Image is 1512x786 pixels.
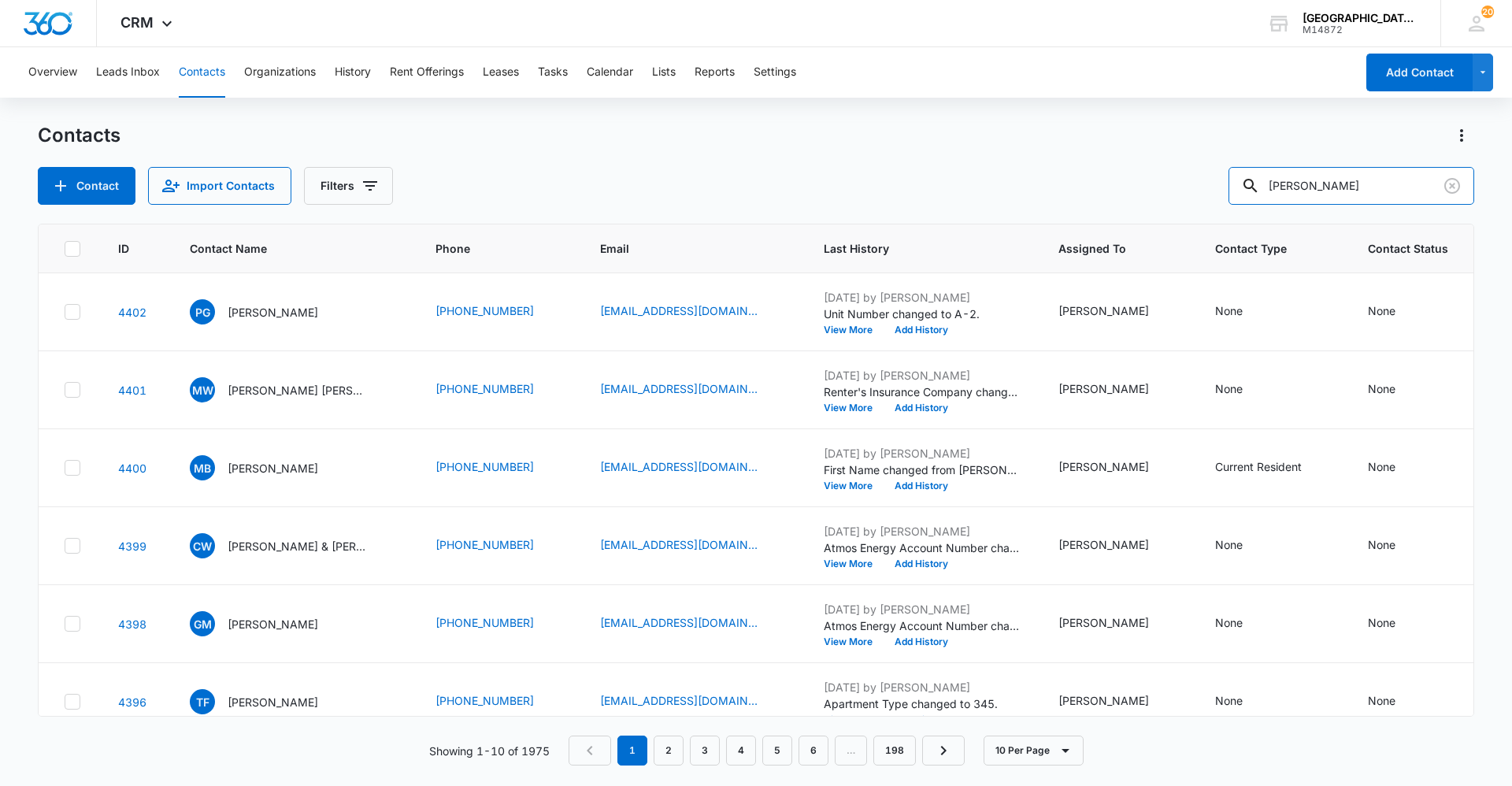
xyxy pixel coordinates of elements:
[190,240,375,257] span: Contact Name
[1368,692,1395,709] div: None
[1440,173,1465,198] button: Clear
[1215,302,1271,321] div: Contact Type - None - Select to Edit Field
[1058,692,1149,709] div: [PERSON_NAME]
[190,611,215,636] span: GM
[600,692,786,711] div: Email - travisif2024@gmail.com - Select to Edit Field
[1215,614,1243,631] div: None
[435,614,562,633] div: Phone - (970) 815-0306 - Select to Edit Field
[884,715,959,725] button: Add History
[1215,692,1271,711] div: Contact Type - None - Select to Edit Field
[1058,458,1149,475] div: [PERSON_NAME]
[228,460,318,476] p: [PERSON_NAME]
[873,736,916,766] a: Page 198
[1058,380,1177,399] div: Assigned To - Mia Villalba - Select to Edit Field
[1215,302,1243,319] div: None
[190,455,346,480] div: Contact Name - Michael Best - Select to Edit Field
[118,695,146,709] a: Navigate to contact details page for Travis Fuhrmann
[600,458,786,477] div: Email - mikebest@yahoo.com - Select to Edit Field
[824,601,1021,617] p: [DATE] by [PERSON_NAME]
[600,614,758,631] a: [EMAIL_ADDRESS][DOMAIN_NAME]
[429,743,550,759] p: Showing 1-10 of 1975
[118,240,129,257] span: ID
[1303,12,1417,24] div: account name
[824,559,884,569] button: View More
[538,47,568,98] button: Tasks
[1368,614,1424,633] div: Contact Status - None - Select to Edit Field
[435,380,534,397] a: [PHONE_NUMBER]
[118,306,146,319] a: Navigate to contact details page for Pete Gonzales
[824,289,1021,306] p: [DATE] by [PERSON_NAME]
[600,458,758,475] a: [EMAIL_ADDRESS][DOMAIN_NAME]
[179,47,225,98] button: Contacts
[190,377,398,402] div: Contact Name - Madisson Weiss Rhianna Richter - Select to Edit Field
[1215,458,1302,475] div: Current Resident
[435,692,562,711] div: Phone - (970) 518-8580 - Select to Edit Field
[600,380,786,399] div: Email - madissonweiss97@gmail.com - Select to Edit Field
[96,47,160,98] button: Leads Inbox
[120,14,154,31] span: CRM
[435,302,562,321] div: Phone - (970) 518-7418 - Select to Edit Field
[1228,167,1474,205] input: Search Contacts
[600,536,786,555] div: Email - redneckburton22@gmail.com - Select to Edit Field
[884,403,959,413] button: Add History
[1215,692,1243,709] div: None
[617,736,647,766] em: 1
[1368,380,1424,399] div: Contact Status - None - Select to Edit Field
[228,382,369,399] p: [PERSON_NAME] [PERSON_NAME]
[1368,614,1395,631] div: None
[600,240,763,257] span: Email
[1215,380,1243,397] div: None
[435,614,534,631] a: [PHONE_NUMBER]
[1481,6,1494,18] span: 20
[1215,458,1330,477] div: Contact Type - Current Resident - Select to Edit Field
[1058,240,1154,257] span: Assigned To
[1058,692,1177,711] div: Assigned To - Mia Villalba - Select to Edit Field
[1368,536,1395,553] div: None
[435,692,534,709] a: [PHONE_NUMBER]
[190,689,215,714] span: TF
[1058,614,1177,633] div: Assigned To - Mia Villalba - Select to Edit Field
[190,455,215,480] span: MB
[1368,458,1395,475] div: None
[435,536,534,553] a: [PHONE_NUMBER]
[1449,123,1474,148] button: Actions
[1215,614,1271,633] div: Contact Type - None - Select to Edit Field
[435,380,562,399] div: Phone - (970) 580-8679 - Select to Edit Field
[1215,536,1271,555] div: Contact Type - None - Select to Edit Field
[824,539,1021,556] p: Atmos Energy Account Number changed to 307386315.
[190,299,215,324] span: PG
[824,617,1021,634] p: Atmos Energy Account Number changed to 307489550.
[118,539,146,553] a: Navigate to contact details page for Cora Wakkinen & Steven Burton
[884,481,959,491] button: Add History
[824,523,1021,539] p: [DATE] by [PERSON_NAME]
[600,614,786,633] div: Email - Ganae1014@gmail.com - Select to Edit Field
[1215,536,1243,553] div: None
[824,462,1021,478] p: First Name changed from [PERSON_NAME] to [PERSON_NAME].
[190,689,346,714] div: Contact Name - Travis Fuhrmann - Select to Edit Field
[435,240,539,257] span: Phone
[824,403,884,413] button: View More
[190,299,346,324] div: Contact Name - Pete Gonzales - Select to Edit Field
[824,637,884,647] button: View More
[335,47,371,98] button: History
[1058,302,1149,319] div: [PERSON_NAME]
[1368,302,1424,321] div: Contact Status - None - Select to Edit Field
[228,616,318,632] p: [PERSON_NAME]
[435,458,562,477] div: Phone - (970) 342-5031 - Select to Edit Field
[762,736,792,766] a: Page 5
[652,47,676,98] button: Lists
[600,692,758,709] a: [EMAIL_ADDRESS][DOMAIN_NAME]
[824,679,1021,695] p: [DATE] by [PERSON_NAME]
[304,167,393,205] button: Filters
[984,736,1084,766] button: 10 Per Page
[38,167,135,205] button: Add Contact
[190,611,346,636] div: Contact Name - Ganae Mitchell - Select to Edit Field
[695,47,735,98] button: Reports
[28,47,77,98] button: Overview
[435,458,534,475] a: [PHONE_NUMBER]
[569,736,965,766] nav: Pagination
[824,715,884,725] button: View More
[1368,692,1424,711] div: Contact Status - None - Select to Edit Field
[600,536,758,553] a: [EMAIL_ADDRESS][DOMAIN_NAME]
[244,47,316,98] button: Organizations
